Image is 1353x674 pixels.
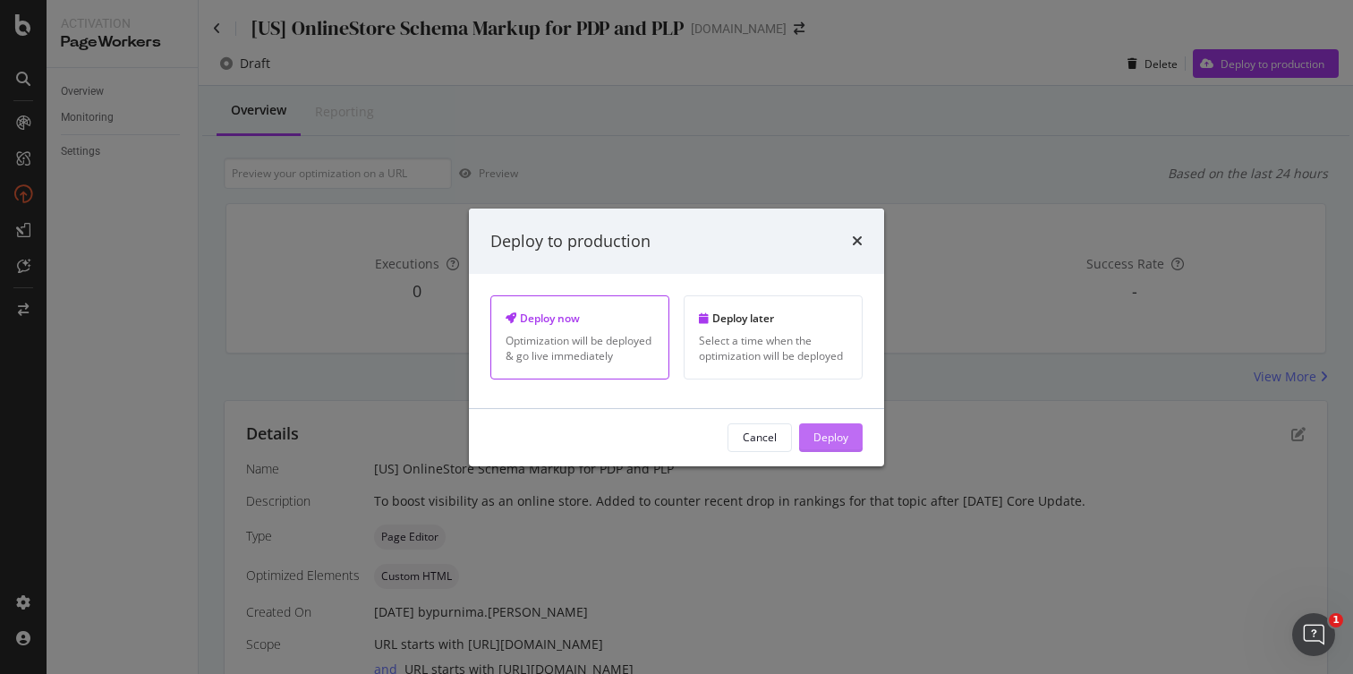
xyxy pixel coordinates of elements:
div: Select a time when the optimization will be deployed [699,333,847,363]
div: Deploy [813,430,848,445]
div: Deploy now [506,311,654,326]
div: Cancel [743,430,777,445]
span: 1 [1329,613,1343,627]
div: times [852,229,863,252]
div: Deploy later [699,311,847,326]
button: Cancel [728,423,792,452]
iframe: Intercom live chat [1292,613,1335,656]
button: Deploy [799,423,863,452]
div: Deploy to production [490,229,651,252]
div: modal [469,208,884,465]
div: Optimization will be deployed & go live immediately [506,333,654,363]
